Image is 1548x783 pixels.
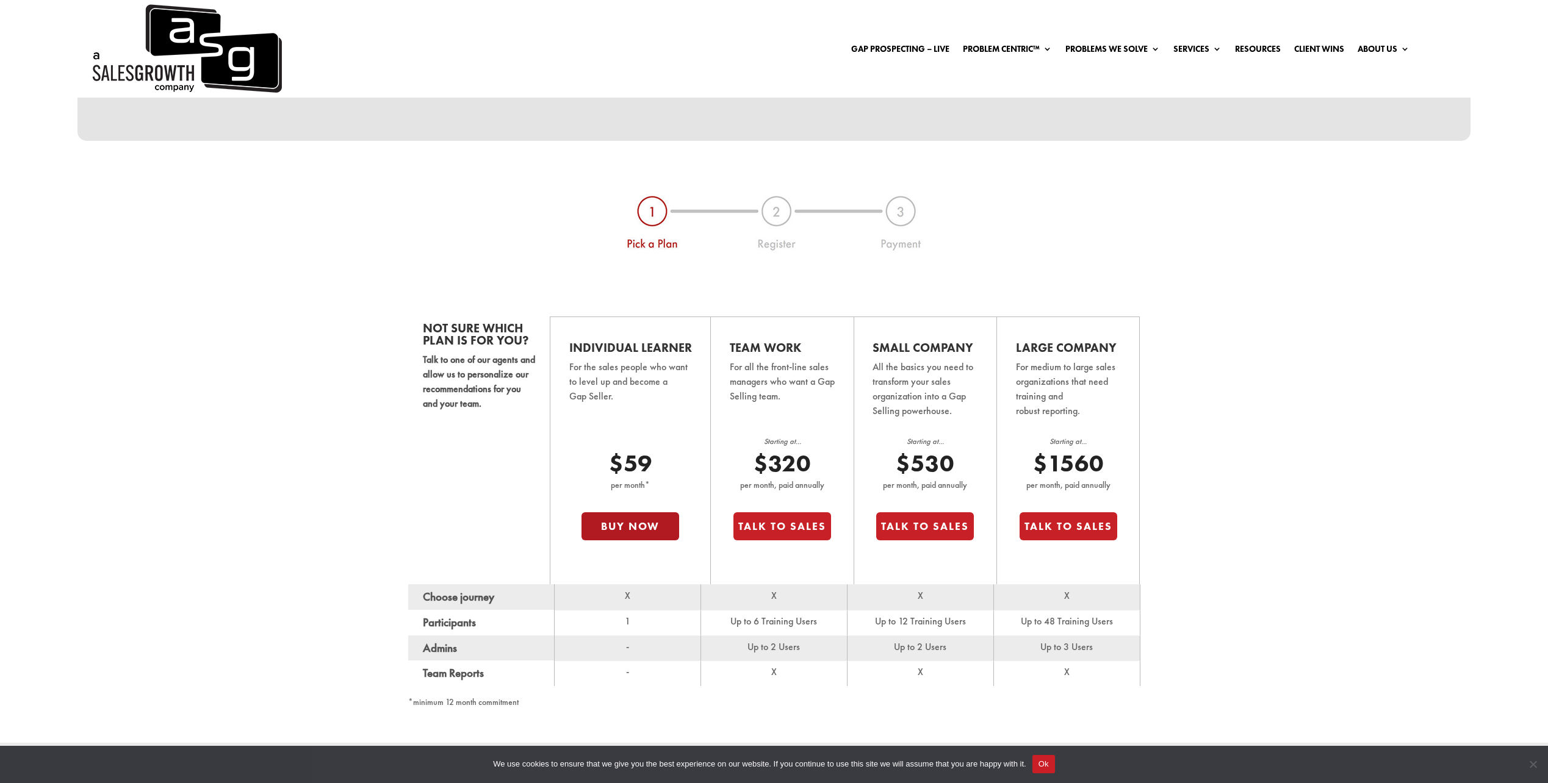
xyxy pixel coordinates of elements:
[730,341,835,360] h2: Team Work
[771,665,777,678] span: X
[408,610,555,635] th: Participants
[1065,45,1160,58] a: Problems We Solve
[876,478,974,493] p: per month, paid annually
[701,635,848,661] td: Up to 2 Users
[876,435,974,449] p: Starting at...
[1173,45,1222,58] a: Services
[873,341,978,360] h2: Small Company
[733,512,831,540] button: Talk to Sales
[1020,435,1117,449] p: Starting at...
[1294,45,1344,58] a: Client Wins
[625,589,630,602] span: X
[918,589,923,602] span: X
[1020,512,1117,540] button: Talk to Sales
[555,635,701,661] td: -
[733,478,831,493] p: per month, paid annually
[408,660,555,686] th: Team Reports
[876,512,974,540] button: Talk to Sales
[408,584,555,610] th: Choose journey
[1358,45,1409,58] a: About Us
[581,478,679,493] p: per month*
[581,512,679,540] button: Buy Now
[581,449,679,478] p: $59
[848,635,994,661] td: Up to 2 Users
[876,449,974,478] p: $530
[1064,665,1070,678] span: X
[1020,478,1117,493] p: per month, paid annually
[1064,589,1070,602] span: X
[963,45,1052,58] a: Problem Centric™
[771,589,777,602] span: X
[994,635,1140,661] td: Up to 3 Users
[1016,360,1121,435] p: For medium to large sales organizations that need training and robust reporting.
[1527,758,1539,770] span: No
[408,635,555,661] th: Admins
[994,610,1140,635] td: Up to 48 Training Users
[1032,755,1055,773] button: Ok
[555,610,701,635] td: 1
[1020,449,1117,478] p: $1560
[873,360,978,435] p: All the basics you need to transform your sales organization into a Gap Selling powerhouse.
[730,360,835,420] p: For all the front-line sales managers who want a Gap Selling team.
[423,322,536,352] h2: Not sure which plan is for you?
[918,665,923,678] span: X
[848,610,994,635] td: Up to 12 Training Users
[493,758,1026,770] span: We use cookies to ensure that we give you the best experience on our website. If you continue to ...
[569,341,692,360] h2: Individual Learner
[423,352,536,410] p: Talk to one of our agents and allow us to personalize our recommendations for you and your team.
[851,45,949,58] a: Gap Prospecting – LIVE
[1016,341,1121,360] h2: Large Company
[733,435,831,449] p: Starting at...
[622,190,927,254] img: pick-a-plan
[733,449,831,478] p: $320
[408,695,1140,710] p: *minimum 12 month commitment
[569,360,692,420] p: For the sales people who want to level up and become a Gap Seller.
[555,660,701,686] td: -
[1235,45,1281,58] a: Resources
[701,610,848,635] td: Up to 6 Training Users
